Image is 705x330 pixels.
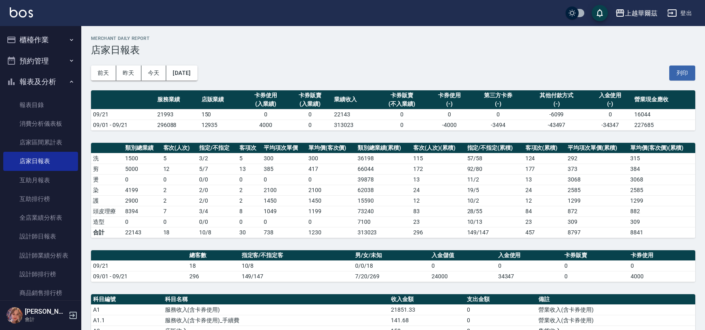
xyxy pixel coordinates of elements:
[628,164,695,174] td: 384
[262,153,306,164] td: 300
[161,153,197,164] td: 5
[161,206,197,216] td: 7
[91,195,123,206] td: 護
[25,316,66,323] p: 會計
[245,100,286,108] div: (入業績)
[3,171,78,190] a: 互助月報表
[187,271,240,282] td: 296
[123,164,161,174] td: 5000
[3,96,78,114] a: 報表目錄
[290,100,330,108] div: (入業績)
[155,109,200,120] td: 21993
[411,185,465,195] td: 24
[562,250,629,261] th: 卡券販賣
[411,206,465,216] td: 83
[91,294,163,305] th: 科目編號
[91,185,123,195] td: 染
[465,164,523,174] td: 92 / 80
[411,164,465,174] td: 172
[389,315,465,326] td: 141.68
[123,153,161,164] td: 1500
[91,164,123,174] td: 剪
[411,174,465,185] td: 13
[536,294,695,305] th: 備註
[473,91,523,100] div: 第三方卡券
[389,294,465,305] th: 收入金額
[262,174,306,185] td: 0
[91,227,123,238] td: 合計
[566,185,628,195] td: 2585
[306,174,356,185] td: 0
[123,227,161,238] td: 22143
[353,250,430,261] th: 男/女/未知
[240,260,354,271] td: 10/8
[3,227,78,246] a: 設計師日報表
[166,66,197,81] button: [DATE]
[427,109,471,120] td: 0
[141,66,167,81] button: 今天
[163,315,389,326] td: 服務收入(含卡券使用)_手續費
[200,90,244,109] th: 店販業績
[628,185,695,195] td: 2585
[411,195,465,206] td: 12
[628,174,695,185] td: 3068
[566,164,628,174] td: 373
[3,265,78,284] a: 設計師排行榜
[243,109,288,120] td: 0
[306,206,356,216] td: 1199
[625,8,657,18] div: 上越華爾茲
[3,133,78,152] a: 店家區間累計表
[356,195,411,206] td: 15590
[262,143,306,153] th: 平均項次單價
[237,153,262,164] td: 5
[523,164,566,174] td: 177
[262,216,306,227] td: 0
[197,153,237,164] td: 3 / 2
[91,260,187,271] td: 09/21
[356,143,411,153] th: 類別總業績(累積)
[10,7,33,17] img: Logo
[523,174,566,185] td: 13
[523,185,566,195] td: 24
[240,250,354,261] th: 指定客/不指定客
[91,250,695,282] table: a dense table
[536,304,695,315] td: 營業收入(含卡券使用)
[197,143,237,153] th: 指定/不指定
[197,195,237,206] td: 2 / 0
[429,91,469,100] div: 卡券使用
[465,143,523,153] th: 指定/不指定(累積)
[465,294,537,305] th: 支出金額
[25,308,66,316] h5: [PERSON_NAME]
[163,304,389,315] td: 服務收入(含卡券使用)
[536,315,695,326] td: 營業收入(含卡券使用)
[562,271,629,282] td: 0
[237,216,262,227] td: 0
[465,227,523,238] td: 149/147
[91,174,123,185] td: 燙
[356,206,411,216] td: 73240
[262,206,306,216] td: 1049
[471,120,525,130] td: -3494
[197,227,237,238] td: 10/8
[356,174,411,185] td: 39878
[411,227,465,238] td: 296
[590,100,630,108] div: (-)
[465,174,523,185] td: 11 / 2
[123,174,161,185] td: 0
[197,185,237,195] td: 2 / 0
[155,120,200,130] td: 296088
[429,100,469,108] div: (-)
[376,109,427,120] td: 0
[91,120,155,130] td: 09/01 - 09/21
[91,44,695,56] h3: 店家日報表
[628,143,695,153] th: 單均價(客次價)(累積)
[566,216,628,227] td: 309
[430,271,496,282] td: 24000
[592,5,608,21] button: save
[378,91,425,100] div: 卡券販賣
[389,304,465,315] td: 21851.33
[353,271,430,282] td: 7/20/269
[161,216,197,227] td: 0
[588,109,632,120] td: 0
[411,216,465,227] td: 23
